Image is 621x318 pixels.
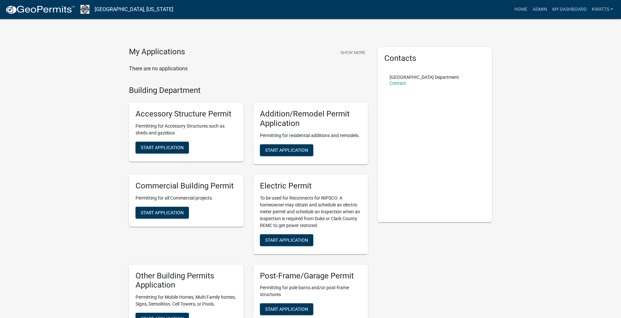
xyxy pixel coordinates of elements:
[260,181,361,191] h5: Electric Permit
[530,3,550,16] a: Admin
[136,142,189,153] button: Start Application
[141,210,184,215] span: Start Application
[129,65,368,73] p: There are no applications
[265,237,308,242] span: Start Application
[260,195,361,229] p: To be used for Reconnects for NIPSCO. A homeowner may obtain and schedule an electric meter permi...
[136,294,237,308] p: Permitting for Mobile Homes, Multi Family homes, Signs, Demolition, Cell Towers, or Pools.
[589,3,616,16] a: Kwatts
[260,284,361,298] p: Permitting for pole barns and/or post-frame structures
[338,47,368,58] button: Show More
[129,47,185,57] h4: My Applications
[95,4,173,15] a: [GEOGRAPHIC_DATA], [US_STATE]
[81,5,89,14] img: Newton County, Indiana
[136,181,237,191] h5: Commercial Building Permit
[265,147,308,152] span: Start Application
[136,207,189,219] button: Start Application
[260,271,361,281] h5: Post-Frame/Garage Permit
[512,3,530,16] a: Home
[550,3,589,16] a: My Dashboard
[390,80,406,86] a: Contact
[260,109,361,128] h5: Addition/Remodel Permit Application
[136,109,237,119] h5: Accessory Structure Permit
[390,75,459,79] p: [GEOGRAPHIC_DATA] Department
[260,132,361,139] p: Permitting for residential additions and remodels.
[136,123,237,136] p: Permitting for Accessory Structures such as sheds and gazebos
[136,271,237,290] h5: Other Building Permits Application
[265,307,308,312] span: Start Application
[260,144,313,156] button: Start Application
[141,145,184,150] span: Start Application
[129,86,368,95] h4: Building Department
[260,303,313,315] button: Start Application
[260,234,313,246] button: Start Application
[136,195,237,202] p: Permitting for all Commercial projects.
[384,54,486,63] h5: Contacts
